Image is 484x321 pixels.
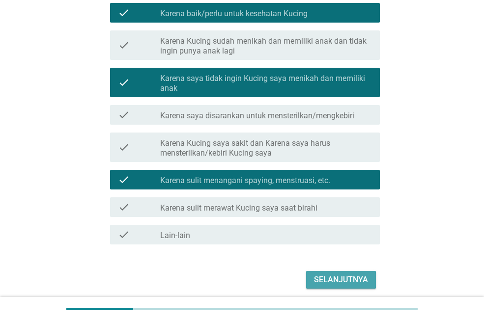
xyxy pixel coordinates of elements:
[118,174,130,186] i: check
[160,231,190,241] label: Lain-lain
[314,274,368,286] div: Selanjutnya
[118,109,130,121] i: check
[118,229,130,241] i: check
[160,74,372,93] label: Karena saya tidak ingin Kucing saya menikah dan memiliki anak
[118,72,130,93] i: check
[160,9,308,19] label: Karena baik/perlu untuk kesehatan Kucing
[160,36,372,56] label: Karena Kucing sudah menikah dan memiliki anak dan tidak ingin punya anak lagi
[118,7,130,19] i: check
[118,201,130,213] i: check
[118,34,130,56] i: check
[160,138,372,158] label: Karena Kucing saya sakit dan Karena saya harus mensterilkan/kebiri Kucing saya
[160,176,330,186] label: Karena sulit menangani spaying, menstruasi, etc.
[160,203,317,213] label: Karena sulit merawat Kucing saya saat birahi
[306,271,376,289] button: Selanjutnya
[160,111,354,121] label: Karena saya disarankan untuk mensterilkan/mengkebiri
[118,136,130,158] i: check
